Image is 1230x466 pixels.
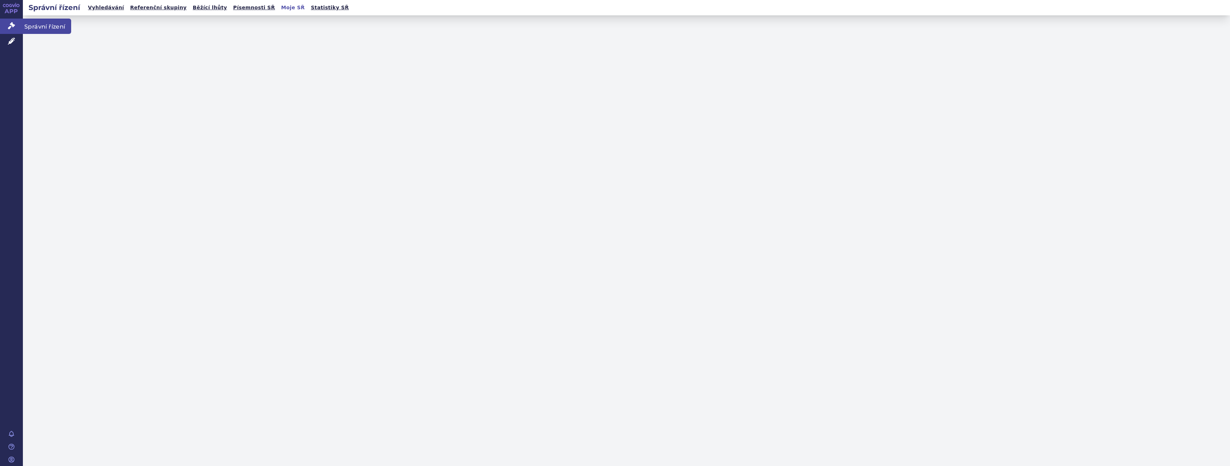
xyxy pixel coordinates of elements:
[86,3,126,12] a: Vyhledávání
[128,3,189,12] a: Referenční skupiny
[279,3,307,12] a: Moje SŘ
[231,3,277,12] a: Písemnosti SŘ
[23,2,86,12] h2: Správní řízení
[23,19,71,34] span: Správní řízení
[309,3,351,12] a: Statistiky SŘ
[191,3,229,12] a: Běžící lhůty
